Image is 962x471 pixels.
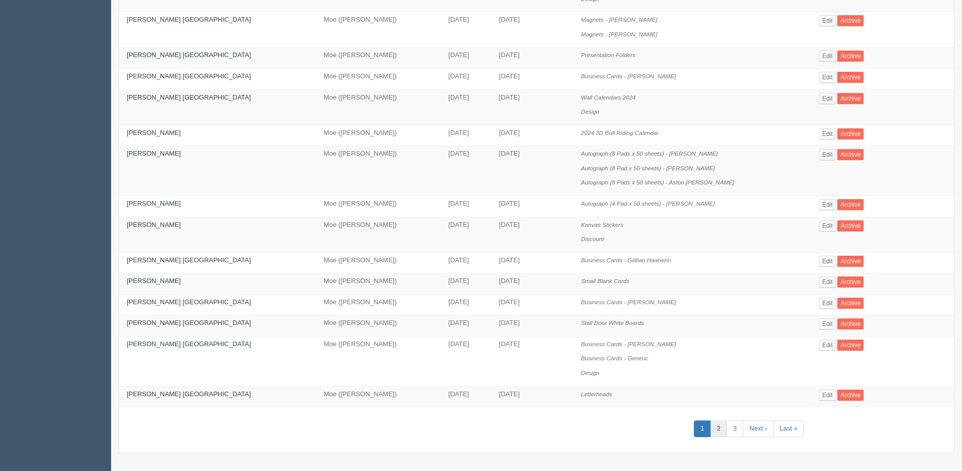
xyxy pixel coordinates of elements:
a: [PERSON_NAME] [GEOGRAPHIC_DATA] [127,16,251,23]
td: [DATE] [441,196,491,217]
a: Archive [837,149,864,160]
a: Archive [837,256,864,267]
td: [DATE] [491,336,573,386]
a: [PERSON_NAME] [GEOGRAPHIC_DATA] [127,319,251,326]
td: [DATE] [491,315,573,337]
i: Design [581,369,599,376]
a: Edit [819,128,836,139]
td: Moe ([PERSON_NAME]) [316,252,441,273]
a: [PERSON_NAME] [127,221,181,228]
a: Archive [837,390,864,401]
a: Edit [819,15,836,26]
a: [PERSON_NAME] [127,277,181,285]
a: Edit [819,149,836,160]
td: Moe ([PERSON_NAME]) [316,125,441,146]
a: Archive [837,276,864,288]
td: [DATE] [441,146,491,196]
td: Moe ([PERSON_NAME]) [316,89,441,125]
td: Moe ([PERSON_NAME]) [316,315,441,337]
td: Moe ([PERSON_NAME]) [316,273,441,295]
td: Moe ([PERSON_NAME]) [316,386,441,407]
a: [PERSON_NAME] [GEOGRAPHIC_DATA] [127,298,251,306]
a: [PERSON_NAME] [GEOGRAPHIC_DATA] [127,340,251,348]
a: [PERSON_NAME] [127,150,181,157]
td: Moe ([PERSON_NAME]) [316,146,441,196]
td: [DATE] [491,69,573,90]
a: Archive [837,72,864,83]
i: Wall Calendars 2024 [581,94,635,101]
a: [PERSON_NAME] [GEOGRAPHIC_DATA] [127,390,251,398]
td: [DATE] [441,12,491,48]
i: Business Cards - Giillian Haanenn [581,257,671,263]
a: Archive [837,199,864,210]
td: [DATE] [441,294,491,315]
i: Business Cards - [PERSON_NAME] [581,299,676,305]
a: Archive [837,128,864,139]
td: Moe ([PERSON_NAME]) [316,336,441,386]
i: Autograph (4 Pad x 50 sheets) - [PERSON_NAME] [581,200,715,207]
a: Edit [819,51,836,62]
td: Moe ([PERSON_NAME]) [316,69,441,90]
a: Edit [819,276,836,288]
a: [PERSON_NAME] [127,129,181,136]
a: Edit [819,256,836,267]
a: Edit [819,93,836,104]
a: 1 [694,420,711,437]
i: Autograph (8 Pads x 50 sheets) - [PERSON_NAME] [581,150,718,157]
i: Small Blank Cards [581,277,629,284]
td: Moe ([PERSON_NAME]) [316,294,441,315]
td: Moe ([PERSON_NAME]) [316,196,441,217]
i: Magnets - [PERSON_NAME] [581,31,657,37]
i: Autograph (8 Pad x 50 sheets) - [PERSON_NAME] [581,165,715,171]
i: Business Cards - [PERSON_NAME] [581,73,676,79]
a: Edit [819,340,836,351]
td: [DATE] [491,196,573,217]
a: 3 [727,420,743,437]
i: Stall Door White Boards [581,319,644,326]
td: [DATE] [441,217,491,252]
td: [DATE] [491,146,573,196]
i: Autograph (8 Pads x 50 sheets) - Aston [PERSON_NAME] [581,179,734,185]
a: Archive [837,318,864,329]
td: [DATE] [441,273,491,295]
a: Archive [837,15,864,26]
i: Letterheads [581,391,612,397]
td: [DATE] [441,125,491,146]
a: [PERSON_NAME] [GEOGRAPHIC_DATA] [127,93,251,101]
a: Edit [819,72,836,83]
td: [DATE] [491,273,573,295]
i: Business Cards - Generic [581,355,648,361]
td: [DATE] [441,315,491,337]
td: [DATE] [491,252,573,273]
i: Presentation Folders [581,52,635,58]
i: Design [581,108,599,115]
td: [DATE] [491,125,573,146]
td: [DATE] [491,294,573,315]
a: Edit [819,298,836,309]
td: [DATE] [441,89,491,125]
i: Magnets - [PERSON_NAME] [581,16,657,23]
a: Edit [819,199,836,210]
td: [DATE] [441,252,491,273]
td: [DATE] [491,89,573,125]
i: Kanvas Stickers [581,221,623,228]
td: [DATE] [441,69,491,90]
a: Next › [743,420,774,437]
td: Moe ([PERSON_NAME]) [316,217,441,252]
a: Archive [837,298,864,309]
a: [PERSON_NAME] [127,200,181,207]
td: Moe ([PERSON_NAME]) [316,12,441,48]
td: [DATE] [491,217,573,252]
a: Edit [819,220,836,231]
a: Archive [837,51,864,62]
td: [DATE] [441,48,491,69]
i: Discount [581,236,603,242]
i: 2024 3D Bull Riding Calendar [581,129,659,136]
td: Moe ([PERSON_NAME]) [316,48,441,69]
a: [PERSON_NAME] [GEOGRAPHIC_DATA] [127,51,251,59]
a: [PERSON_NAME] [GEOGRAPHIC_DATA] [127,72,251,80]
a: Archive [837,220,864,231]
a: Edit [819,318,836,329]
a: [PERSON_NAME] [GEOGRAPHIC_DATA] [127,256,251,264]
td: [DATE] [441,336,491,386]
